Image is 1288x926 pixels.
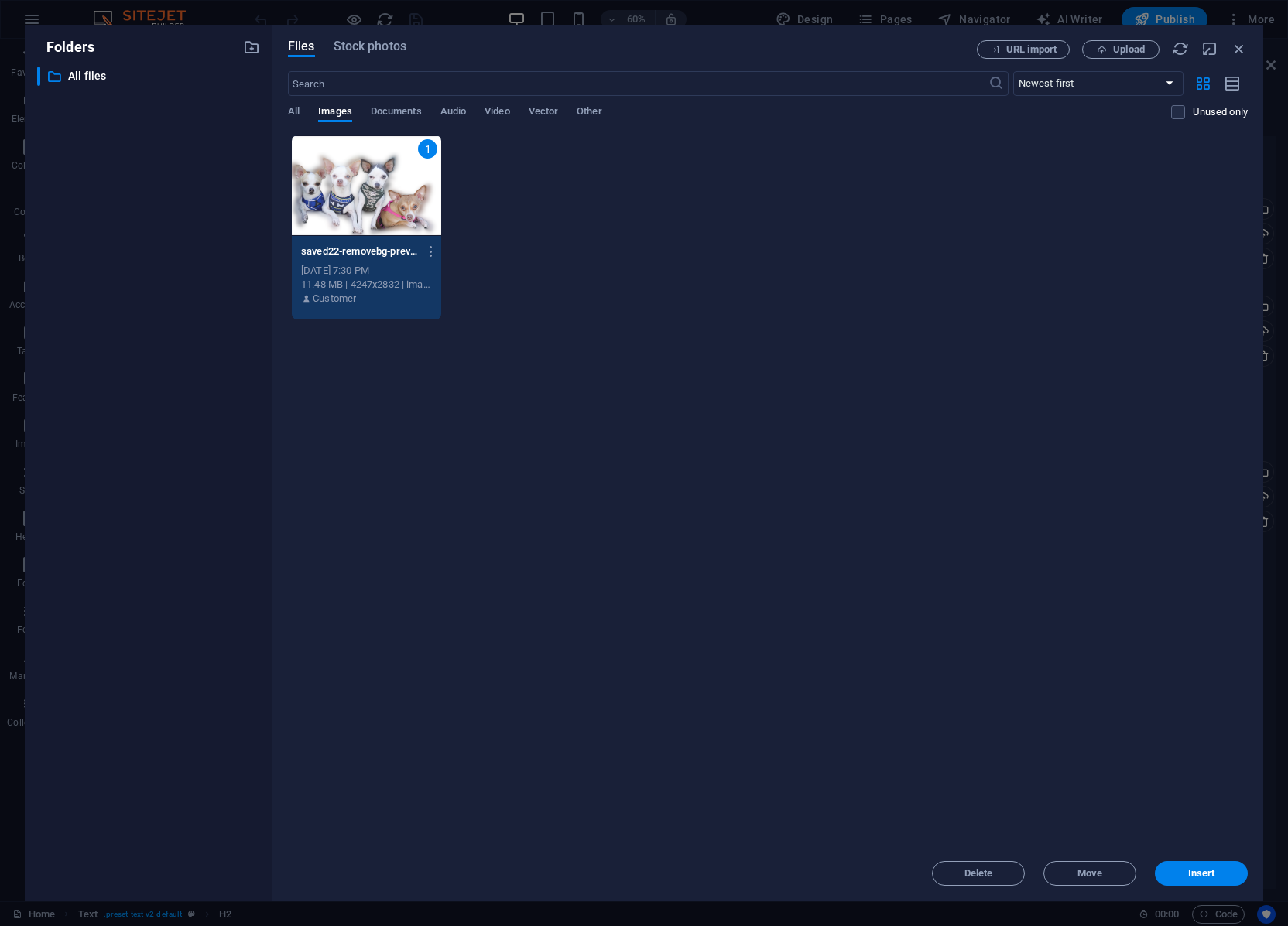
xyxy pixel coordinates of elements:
[1077,869,1102,878] span: Move
[1201,40,1218,57] i: Minimize
[288,102,300,124] span: All
[964,869,993,878] span: Delete
[1082,40,1160,59] button: Upload
[932,861,1025,886] button: Delete
[418,139,437,159] div: 1
[1231,40,1248,57] i: Close
[1172,40,1189,57] i: Reload
[288,37,315,56] span: Files
[1006,45,1057,54] span: URL import
[485,102,509,124] span: Video
[1113,45,1145,54] span: Upload
[334,37,406,56] span: Stock photos
[1155,861,1248,886] button: Insert
[243,39,260,56] i: Create new folder
[301,264,432,278] div: [DATE] 7:30 PM
[318,102,352,124] span: Images
[37,37,94,57] p: Folders
[288,71,988,96] input: Search
[529,102,559,124] span: Vector
[440,102,466,124] span: Audio
[301,278,432,292] div: 11.48 MB | 4247x2832 | image/png
[1043,861,1136,886] button: Move
[68,67,231,85] p: All files
[977,40,1070,59] button: URL import
[313,292,356,306] p: Customer
[371,102,422,124] span: Documents
[577,102,601,124] span: Other
[1193,105,1248,119] p: Displays only files that are not in use on the website. Files added during this session can still...
[37,67,40,86] div: ​
[301,244,418,258] p: saved22-removebg-preview__2_-standard-scale-2_00x-gigapixel-removebg1-topaz-face-sharpen-upscale-...
[1188,869,1215,878] span: Insert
